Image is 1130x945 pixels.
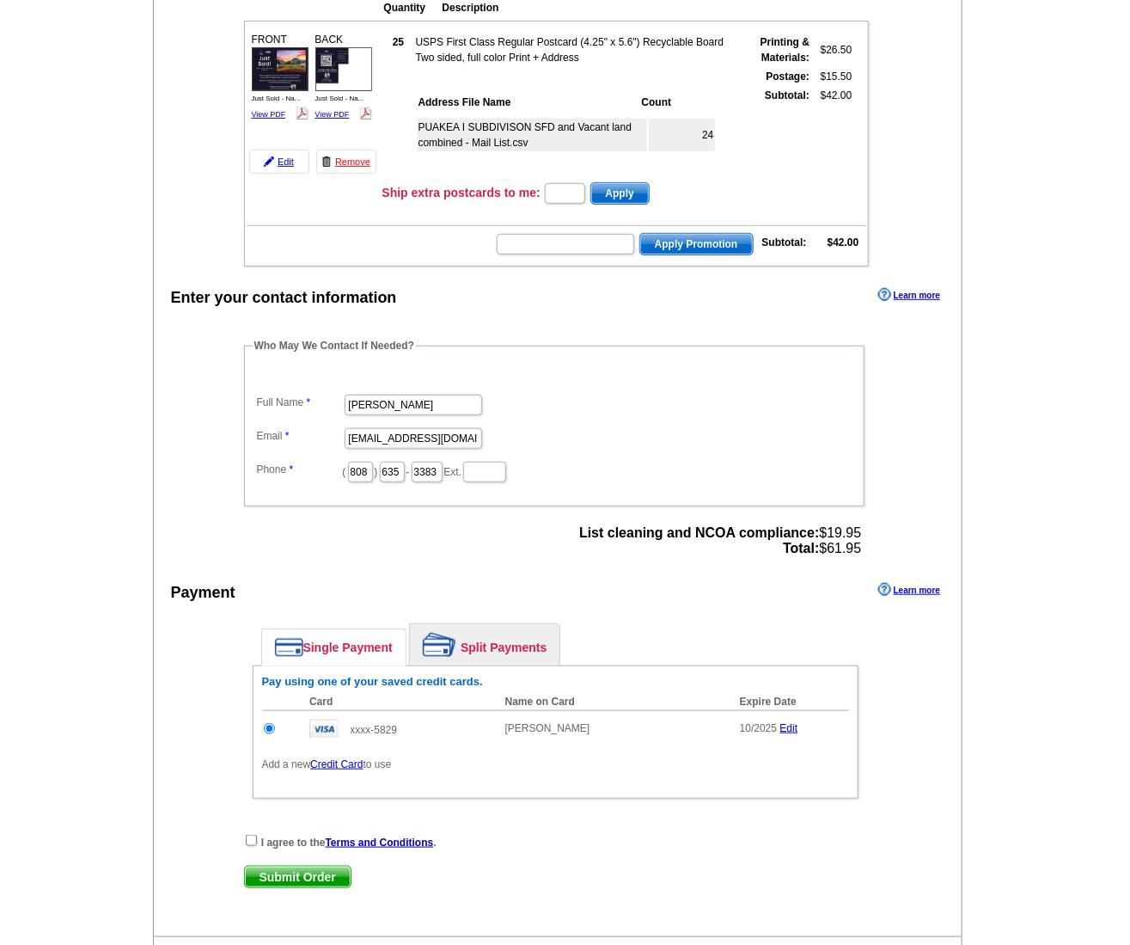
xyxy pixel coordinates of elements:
[878,288,940,302] a: Learn more
[321,156,332,167] img: trashcan-icon.gif
[766,71,809,83] strong: Postage:
[309,720,339,738] img: visa.gif
[315,47,372,90] img: small-thumb.jpg
[252,47,308,90] img: small-thumb.jpg
[262,675,849,689] h6: Pay using one of your saved credit cards.
[780,722,798,734] a: Edit
[257,395,343,410] label: Full Name
[765,89,809,101] strong: Subtotal:
[264,156,274,167] img: pencil-icon.gif
[252,110,286,119] a: View PDF
[393,36,404,48] strong: 25
[257,428,343,444] label: Email
[310,758,363,770] a: Credit Card
[253,457,856,484] dd: ( ) - Ext.
[249,150,309,174] a: Edit
[812,68,852,85] td: $15.50
[731,693,849,711] th: Expire Date
[641,94,715,111] th: Count
[423,633,456,657] img: split-payment.png
[245,867,351,887] span: Submit Order
[760,36,809,64] strong: Printing & Materials:
[316,150,376,174] a: Remove
[301,693,497,711] th: Card
[418,94,639,111] th: Address File Name
[315,110,350,119] a: View PDF
[812,87,852,176] td: $42.00
[249,29,311,124] div: FRONT
[296,107,308,120] img: pdf_logo.png
[828,236,859,249] strong: $42.00
[350,724,397,736] span: xxxx-5829
[497,693,731,711] th: Name on Card
[253,338,416,353] legend: Who May We Contact If Needed?
[326,837,434,849] a: Terms and Conditions
[315,95,364,102] span: Just Sold - Na...
[649,119,715,151] td: 24
[418,119,647,151] td: PUAKEA I SUBDIVISON SFD and Vacant land combined - Mail List.csv
[762,236,807,249] strong: Subtotal:
[783,541,819,555] strong: Total:
[410,624,559,666] a: Split Payments
[740,722,777,734] span: 10/2025
[261,837,437,849] strong: I agree to the .
[640,234,753,255] span: Apply Promotion
[812,34,852,66] td: $26.50
[579,525,819,540] strong: List cleaning and NCOA compliance:
[415,34,739,66] td: USPS First Class Regular Postcard (4.25" x 5.6") Recyclable Board Two sided, full color Print + A...
[639,233,754,255] button: Apply Promotion
[590,182,650,205] button: Apply
[505,722,590,734] span: [PERSON_NAME]
[171,286,397,310] div: Enter your contact information
[313,29,375,124] div: BACK
[382,185,541,200] h3: Ship extra postcards to me:
[257,462,343,477] label: Phone
[359,107,372,120] img: pdf_logo.png
[262,629,406,666] a: Single Payment
[171,581,235,604] div: Payment
[275,638,303,657] img: single-payment.png
[579,525,861,556] span: $19.95 $61.95
[878,583,940,597] a: Learn more
[252,95,301,102] span: Just Sold - Na...
[591,183,649,204] span: Apply
[262,757,849,772] p: Add a new to use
